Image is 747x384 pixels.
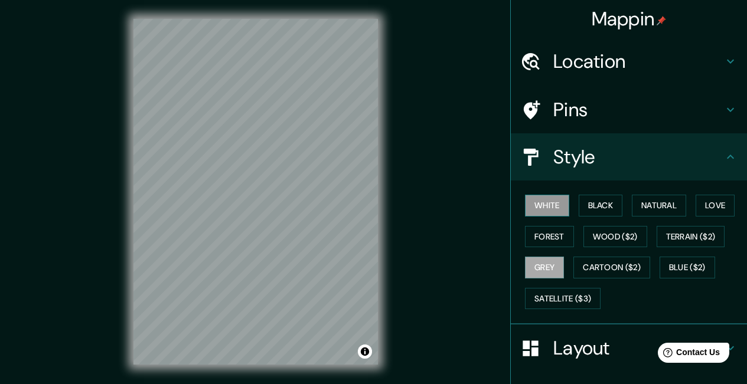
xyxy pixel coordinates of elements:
button: Grey [525,257,564,278]
canvas: Map [133,19,378,365]
iframe: Help widget launcher [642,338,734,371]
button: Cartoon ($2) [573,257,650,278]
h4: Mappin [592,7,667,31]
button: Forest [525,226,574,248]
button: Toggle attribution [358,344,372,359]
div: Pins [511,86,747,133]
button: White [525,195,569,216]
button: Satellite ($3) [525,288,601,310]
button: Wood ($2) [583,226,647,248]
h4: Layout [553,336,723,360]
h4: Style [553,145,723,169]
button: Black [579,195,623,216]
button: Terrain ($2) [657,226,725,248]
h4: Location [553,50,723,73]
button: Blue ($2) [660,257,715,278]
div: Location [511,38,747,85]
button: Natural [632,195,686,216]
div: Layout [511,324,747,372]
h4: Pins [553,98,723,122]
button: Love [696,195,735,216]
img: pin-icon.png [657,16,666,25]
div: Style [511,133,747,180]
